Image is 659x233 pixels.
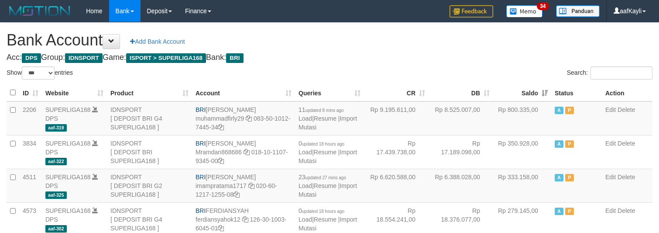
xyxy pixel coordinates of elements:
span: | | [299,106,357,131]
td: IDNSPORT [ DEPOSIT BRI G4 SUPERLIGA168 ] [107,101,192,136]
h1: Bank Account [7,31,652,49]
th: CR: activate to sort column ascending [364,84,429,101]
span: 0 [299,207,344,214]
a: ferdiansyahok12 [196,216,240,223]
span: aaf-319 [45,124,67,132]
span: | | [299,207,357,232]
th: Product: activate to sort column ascending [107,84,192,101]
a: Copy 083501012744534 to clipboard [218,124,224,131]
a: Mramdan868686 [196,149,242,156]
span: updated 18 hours ago [302,209,344,214]
a: Delete [618,140,635,147]
a: muhammadfirly29 [196,115,244,122]
a: Edit [605,207,616,214]
span: | | [299,140,357,164]
a: Copy imampratama1717 to clipboard [248,182,254,189]
a: Edit [605,140,616,147]
th: Status [551,84,602,101]
span: Paused [565,107,574,114]
label: Show entries [7,66,73,80]
span: ISPORT > SUPERLIGA168 [126,53,206,63]
td: Rp 6.388.028,00 [429,169,493,202]
span: 23 [299,174,346,181]
span: updated 8 mins ago [305,108,344,113]
td: IDNSPORT [ DEPOSIT BRI SUPERLIGA168 ] [107,135,192,169]
a: Copy muhammadfirly29 to clipboard [246,115,252,122]
a: imampratama1717 [196,182,247,189]
select: Showentries [22,66,55,80]
a: Edit [605,106,616,113]
a: Copy 020601217125508 to clipboard [233,191,240,198]
span: | | [299,174,357,198]
td: 4511 [19,169,42,202]
a: Load [299,216,312,223]
a: Add Bank Account [124,34,190,49]
a: SUPERLIGA168 [45,106,91,113]
td: DPS [42,135,107,169]
th: Website: activate to sort column ascending [42,84,107,101]
span: Active [555,174,563,181]
a: Resume [314,182,336,189]
th: ID: activate to sort column ascending [19,84,42,101]
a: Load [299,149,312,156]
span: BRI [226,53,243,63]
span: aaf-302 [45,225,67,233]
span: Active [555,140,563,148]
a: Load [299,115,312,122]
span: IDNSPORT [65,53,103,63]
span: Paused [565,140,574,148]
span: 0 [299,140,344,147]
span: Active [555,208,563,215]
td: Rp 6.620.588,00 [364,169,429,202]
img: Feedback.jpg [450,5,493,17]
td: Rp 350.928,00 [493,135,551,169]
a: SUPERLIGA168 [45,140,91,147]
span: aaf-322 [45,158,67,165]
a: Copy ferdiansyahok12 to clipboard [242,216,248,223]
span: Paused [565,208,574,215]
th: DB: activate to sort column ascending [429,84,493,101]
a: Resume [314,115,336,122]
span: 11 [299,106,343,113]
span: Paused [565,174,574,181]
a: Delete [618,207,635,214]
td: Rp 9.195.611,00 [364,101,429,136]
td: Rp 333.158,00 [493,169,551,202]
th: Action [602,84,652,101]
td: DPS [42,101,107,136]
td: [PERSON_NAME] 083-50-1012-7445-34 [192,101,295,136]
a: Import Mutasi [299,115,357,131]
a: Edit [605,174,616,181]
a: Copy Mramdan868686 to clipboard [244,149,250,156]
span: BRI [196,106,206,113]
a: Resume [314,149,336,156]
td: IDNSPORT [ DEPOSIT BRI G2 SUPERLIGA168 ] [107,169,192,202]
a: Import Mutasi [299,216,357,232]
td: [PERSON_NAME] 018-10-1107-9345-00 [192,135,295,169]
img: Button%20Memo.svg [506,5,543,17]
img: MOTION_logo.png [7,4,73,17]
th: Queries: activate to sort column ascending [295,84,364,101]
a: Load [299,182,312,189]
a: Import Mutasi [299,182,357,198]
th: Account: activate to sort column ascending [192,84,295,101]
span: updated 18 hours ago [302,142,344,146]
a: Delete [618,106,635,113]
a: SUPERLIGA168 [45,174,91,181]
label: Search: [567,66,652,80]
span: BRI [196,140,206,147]
td: Rp 800.335,00 [493,101,551,136]
td: Rp 17.439.738,00 [364,135,429,169]
td: Rp 8.525.007,00 [429,101,493,136]
span: aaf-325 [45,191,67,199]
td: 3834 [19,135,42,169]
a: SUPERLIGA168 [45,207,91,214]
span: DPS [22,53,41,63]
td: [PERSON_NAME] 020-60-1217-1255-08 [192,169,295,202]
a: Copy 018101107934500 to clipboard [218,157,224,164]
a: Resume [314,216,336,223]
th: Saldo: activate to sort column ascending [493,84,551,101]
span: updated 27 mins ago [305,175,346,180]
a: Copy 126301003604501 to clipboard [218,225,224,232]
input: Search: [590,66,652,80]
